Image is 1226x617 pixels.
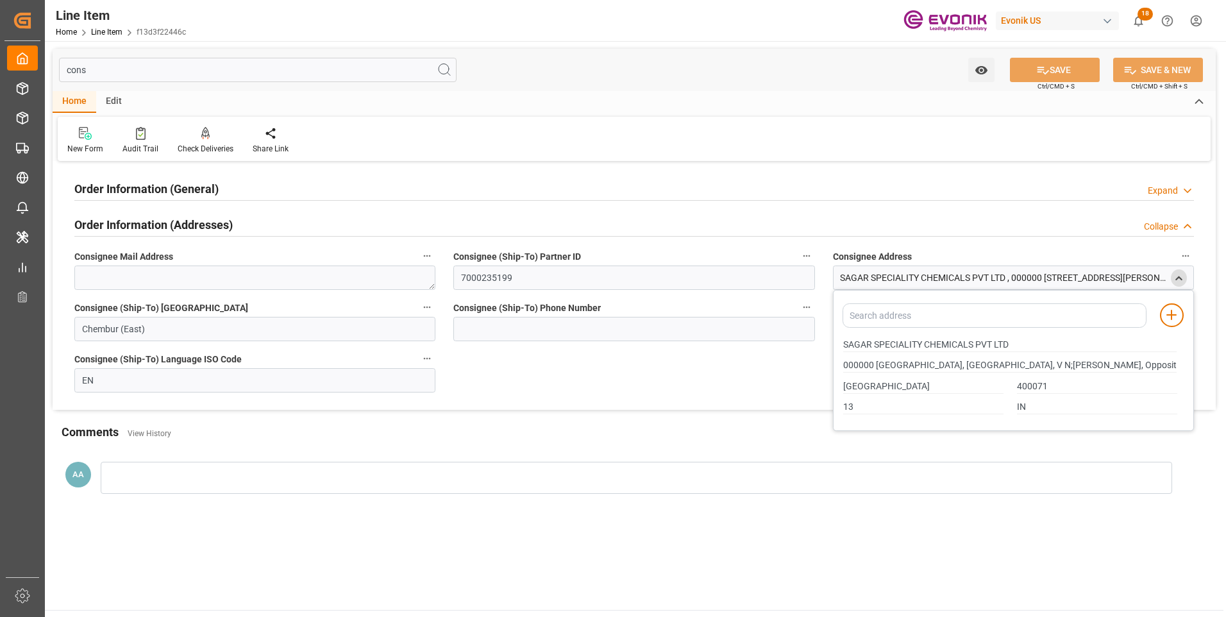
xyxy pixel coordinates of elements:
[1171,269,1187,287] div: close menu
[843,338,1177,352] input: Name
[1138,8,1153,21] span: 18
[843,400,1003,414] input: State
[1037,81,1075,91] span: Ctrl/CMD + S
[798,248,815,264] button: Consignee (Ship-To) Partner ID
[833,250,912,264] span: Consignee Address
[122,143,158,155] div: Audit Trail
[96,91,131,113] div: Edit
[843,380,1003,394] input: City
[74,250,173,264] span: Consignee Mail Address
[91,28,122,37] a: Line Item
[67,143,103,155] div: New Form
[903,10,987,32] img: Evonik-brand-mark-Deep-Purple-RGB.jpeg_1700498283.jpeg
[72,469,84,479] span: AA
[453,301,601,315] span: Consignee (Ship-To) Phone Number
[1124,6,1153,35] button: show 18 new notifications
[1017,380,1177,394] input: Zip Code
[74,180,219,198] h2: Order Information (General)
[798,299,815,316] button: Consignee (Ship-To) Phone Number
[1010,58,1100,82] button: SAVE
[62,423,119,441] h2: Comments
[56,28,77,37] a: Home
[840,271,1168,285] div: SAGAR SPECIALITY CHEMICALS PVT LTD , 000000 [STREET_ADDRESS][PERSON_NAME]
[419,248,435,264] button: Consignee Mail Address
[843,303,1146,328] input: Search address
[253,143,289,155] div: Share Link
[1113,58,1203,82] button: SAVE & NEW
[1148,184,1178,198] div: Expand
[843,359,1177,373] input: Street
[996,8,1124,33] button: Evonik US
[128,429,171,438] a: View History
[59,58,457,82] input: Search Fields
[74,216,233,233] h2: Order Information (Addresses)
[1017,400,1177,414] input: Country
[178,143,233,155] div: Check Deliveries
[419,299,435,316] button: Consignee (Ship-To) [GEOGRAPHIC_DATA]
[74,301,248,315] span: Consignee (Ship-To) [GEOGRAPHIC_DATA]
[453,250,581,264] span: Consignee (Ship-To) Partner ID
[1144,220,1178,233] div: Collapse
[56,6,186,25] div: Line Item
[74,353,242,366] span: Consignee (Ship-To) Language ISO Code
[419,350,435,367] button: Consignee (Ship-To) Language ISO Code
[53,91,96,113] div: Home
[996,12,1119,30] div: Evonik US
[1131,81,1188,91] span: Ctrl/CMD + Shift + S
[1177,248,1194,264] button: Consignee Address
[968,58,995,82] button: open menu
[1153,6,1182,35] button: Help Center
